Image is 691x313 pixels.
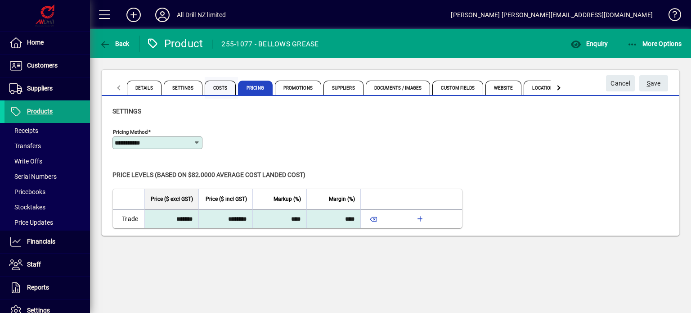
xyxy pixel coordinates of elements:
span: Reports [27,284,49,291]
a: Home [4,32,90,54]
span: Staff [27,261,41,268]
span: Settings [164,81,202,95]
button: Enquiry [568,36,610,52]
span: ave [647,76,661,91]
span: Margin (%) [329,194,355,204]
span: Locations [524,81,565,95]
span: Write Offs [9,158,42,165]
app-page-header-button: Back [90,36,139,52]
span: Website [485,81,522,95]
button: Add [119,7,148,23]
span: Price Updates [9,219,53,226]
span: Home [27,39,44,46]
span: Details [127,81,162,95]
a: Pricebooks [4,184,90,200]
span: Serial Numbers [9,173,57,180]
button: More Options [625,36,684,52]
mat-label: Pricing method [113,129,148,135]
span: Pricing [238,81,273,95]
span: Suppliers [27,85,53,92]
span: Price levels (based on $82.0000 Average cost landed cost) [112,171,305,178]
span: More Options [627,40,682,47]
span: Cancel [610,76,630,91]
a: Suppliers [4,77,90,100]
a: Write Offs [4,154,90,169]
span: Financials [27,238,55,245]
span: S [647,80,651,87]
div: 255-1077 - BELLOWS GREASE [221,37,319,51]
span: Customers [27,62,58,69]
button: Cancel [606,75,635,91]
a: Serial Numbers [4,169,90,184]
span: Costs [205,81,236,95]
a: Receipts [4,123,90,138]
a: Customers [4,54,90,77]
a: Financials [4,231,90,253]
a: Reports [4,277,90,299]
a: Price Updates [4,215,90,230]
button: Back [97,36,132,52]
span: Back [99,40,130,47]
span: Stocktakes [9,204,45,211]
span: Markup (%) [274,194,301,204]
a: Staff [4,254,90,276]
span: Price ($ excl GST) [151,194,193,204]
a: Knowledge Base [662,2,680,31]
span: Settings [112,108,141,115]
span: Products [27,108,53,115]
span: Pricebooks [9,188,45,195]
span: Documents / Images [366,81,431,95]
span: Price ($ incl GST) [206,194,247,204]
div: [PERSON_NAME] [PERSON_NAME][EMAIL_ADDRESS][DOMAIN_NAME] [451,8,653,22]
span: Transfers [9,142,41,150]
span: Promotions [275,81,321,95]
span: Suppliers [323,81,363,95]
span: Enquiry [570,40,608,47]
span: Receipts [9,127,38,134]
button: Save [639,75,668,91]
div: Product [146,36,203,51]
button: Profile [148,7,177,23]
a: Transfers [4,138,90,154]
a: Stocktakes [4,200,90,215]
td: Trade [113,209,144,228]
span: Custom Fields [432,81,483,95]
div: All Drill NZ limited [177,8,226,22]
